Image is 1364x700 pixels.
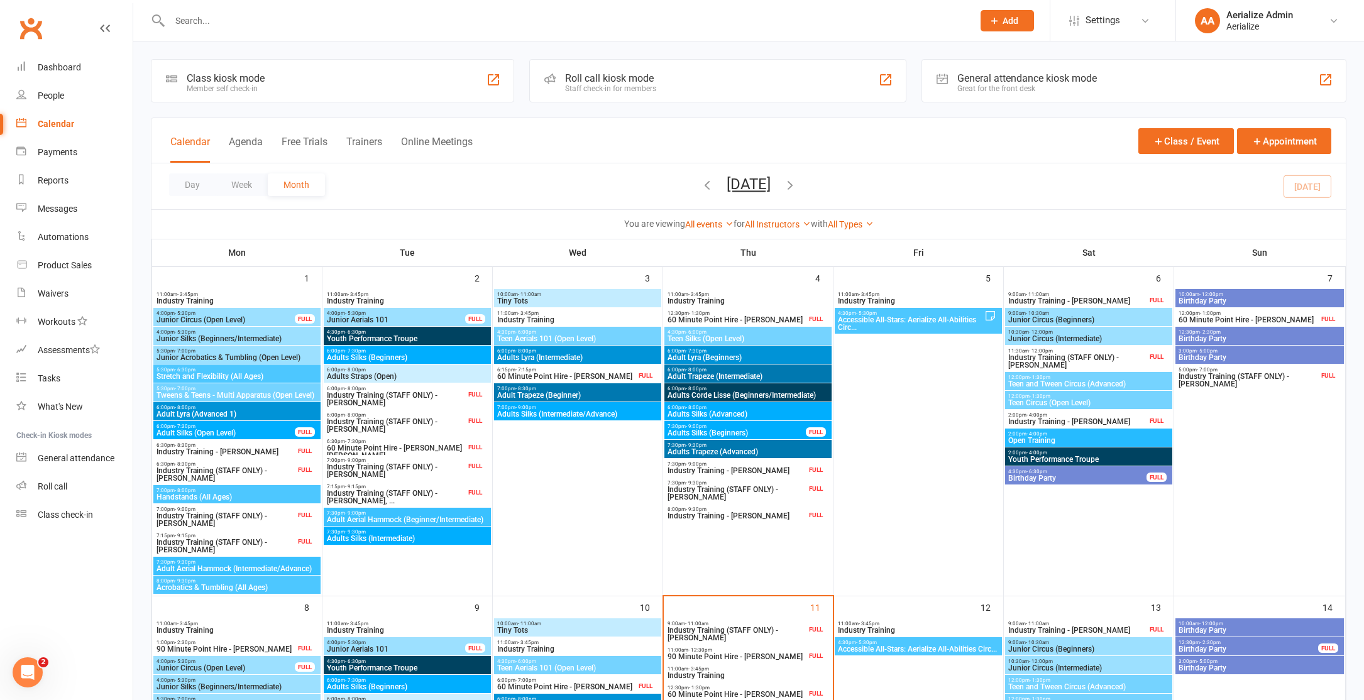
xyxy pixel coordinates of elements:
[156,386,318,391] span: 5:30pm
[497,348,659,354] span: 6:00pm
[156,316,295,324] span: Junior Circus (Open Level)
[806,427,826,437] div: FULL
[497,329,659,335] span: 4:30pm
[156,621,318,626] span: 11:00am
[667,297,829,305] span: Industry Training
[1030,393,1050,399] span: - 1:30pm
[806,465,826,474] div: FULL
[169,173,216,196] button: Day
[38,288,69,298] div: Waivers
[1174,239,1346,266] th: Sun
[1178,297,1341,305] span: Birthday Party
[16,364,133,393] a: Tasks
[38,373,60,383] div: Tasks
[686,480,707,486] span: - 9:30pm
[667,292,829,297] span: 11:00am
[1008,310,1170,316] span: 9:00am
[152,239,322,266] th: Mon
[1030,375,1050,380] span: - 1:30pm
[156,565,318,572] span: Adult Aerial Hammock (Intermediate/Advance)
[565,72,656,84] div: Roll call kiosk mode
[156,533,295,539] span: 7:15pm
[667,467,806,474] span: Industry Training - [PERSON_NAME]
[837,310,984,316] span: 4:30pm
[497,292,659,297] span: 10:00am
[295,510,315,520] div: FULL
[635,371,656,380] div: FULL
[1195,8,1220,33] div: AA
[1151,596,1174,617] div: 13
[1026,292,1049,297] span: - 11:00am
[497,386,659,391] span: 7:00pm
[837,297,999,305] span: Industry Training
[1178,292,1341,297] span: 10:00am
[734,219,745,229] strong: for
[1008,380,1170,388] span: Teen and Tween Circus (Advanced)
[475,267,492,288] div: 2
[177,292,198,297] span: - 3:45pm
[667,367,829,373] span: 6:00pm
[326,354,488,361] span: Adults Silks (Beginners)
[156,506,295,512] span: 7:00pm
[175,424,195,429] span: - 7:30pm
[667,310,806,316] span: 12:30pm
[1237,128,1331,154] button: Appointment
[156,539,295,554] span: Industry Training (STAFF ONLY) - [PERSON_NAME]
[685,219,734,229] a: All events
[156,310,295,316] span: 4:00pm
[515,348,536,354] span: - 8:00pm
[175,405,195,410] span: - 8:00pm
[175,348,195,354] span: - 7:00pm
[810,596,833,617] div: 11
[518,310,539,316] span: - 3:45pm
[175,578,195,584] span: - 9:30pm
[295,465,315,474] div: FULL
[175,533,195,539] span: - 9:15pm
[345,367,366,373] span: - 8:00pm
[981,596,1003,617] div: 12
[663,239,833,266] th: Thu
[326,463,466,478] span: Industry Training (STAFF ONLY) - [PERSON_NAME]
[38,119,74,129] div: Calendar
[957,72,1097,84] div: General attendance kiosk mode
[38,62,81,72] div: Dashboard
[465,442,485,452] div: FULL
[689,310,710,316] span: - 1:30pm
[686,405,707,410] span: - 8:00pm
[1147,295,1167,305] div: FULL
[1008,375,1170,380] span: 12:00pm
[16,444,133,473] a: General attendance kiosk mode
[38,657,48,667] span: 2
[1029,329,1053,335] span: - 12:00pm
[156,410,318,418] span: Adult Lyra (Advanced 1)
[667,461,806,467] span: 7:30pm
[156,297,318,305] span: Industry Training
[1008,469,1147,474] span: 4:30pm
[1008,450,1170,456] span: 2:00pm
[326,418,466,433] span: Industry Training (STAFF ONLY) - [PERSON_NAME]
[465,461,485,471] div: FULL
[645,267,663,288] div: 3
[667,410,829,418] span: Adults Silks (Advanced)
[16,501,133,529] a: Class kiosk mode
[282,136,327,163] button: Free Trials
[1026,310,1049,316] span: - 10:30am
[170,136,210,163] button: Calendar
[322,239,493,266] th: Tue
[667,506,806,512] span: 8:00pm
[345,412,366,418] span: - 8:00pm
[828,219,874,229] a: All Types
[304,267,322,288] div: 1
[175,461,195,467] span: - 8:30pm
[688,292,709,297] span: - 3:45pm
[1008,329,1170,335] span: 10:30am
[837,292,999,297] span: 11:00am
[1138,128,1234,154] button: Class / Event
[156,493,318,501] span: Handstands (All Ages)
[175,559,195,565] span: - 9:30pm
[16,138,133,167] a: Payments
[326,335,488,342] span: Youth Performance Troupe
[38,147,77,157] div: Payments
[345,310,366,316] span: - 5:30pm
[986,267,1003,288] div: 5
